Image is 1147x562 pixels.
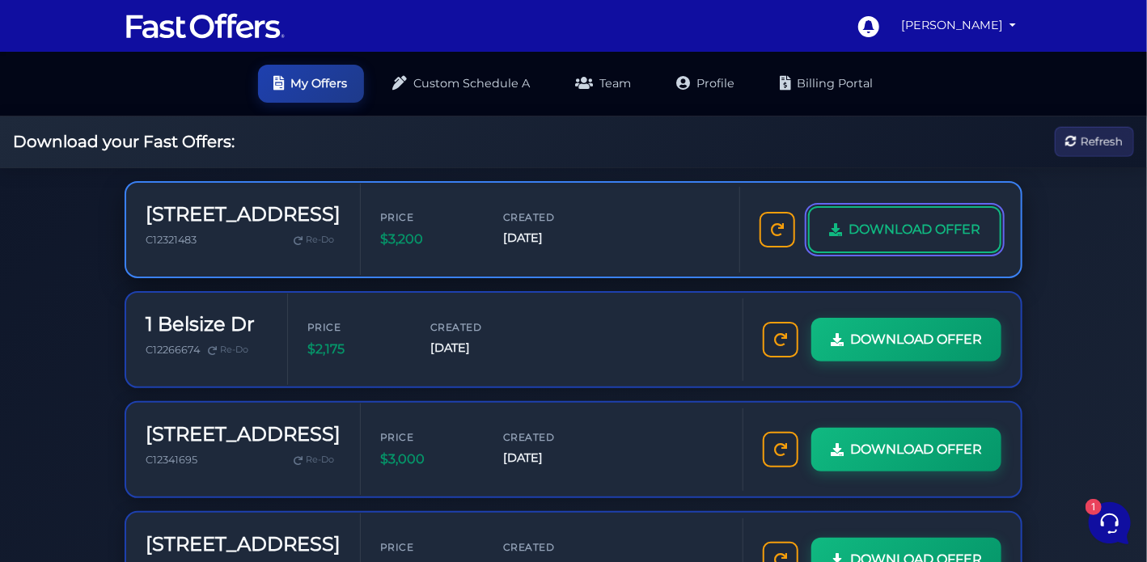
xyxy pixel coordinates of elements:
[26,118,58,150] img: dark
[139,436,185,450] p: Messages
[13,13,272,65] h2: Hello [PERSON_NAME] 👋
[430,319,527,335] span: Created
[116,237,226,250] span: Start a Conversation
[258,179,298,193] p: 6mo ago
[895,10,1022,41] a: [PERSON_NAME]
[49,436,76,450] p: Home
[380,429,477,445] span: Price
[68,136,248,152] p: You: not acceptable
[146,423,341,446] h3: [STREET_ADDRESS]
[1055,127,1134,157] button: Refresh
[68,198,248,214] p: You: please and thanks
[26,292,110,305] span: Find an Answer
[13,132,235,151] h2: Download your Fast Offers:
[146,203,341,226] h3: [STREET_ADDRESS]
[287,450,341,471] a: Re-Do
[503,429,600,445] span: Created
[287,230,341,251] a: Re-Do
[380,539,477,555] span: Price
[112,413,212,450] button: 1Messages
[146,234,197,246] span: C12321483
[26,227,298,260] button: Start a Conversation
[146,344,200,356] span: C12266674
[36,327,265,343] input: Search for an Article...
[380,449,477,470] span: $3,000
[281,136,298,152] span: 3
[307,339,404,360] span: $2,175
[68,179,248,195] span: Aura
[201,292,298,305] a: Open Help Center
[26,91,131,104] span: Your Conversations
[146,313,255,336] h3: 1 Belsize Dr
[850,329,982,350] span: DOWNLOAD OFFER
[503,229,600,247] span: [DATE]
[1081,133,1123,150] span: Refresh
[146,454,197,466] span: C12341695
[503,539,600,555] span: Created
[26,180,58,213] img: dark
[808,206,1001,253] a: DOWNLOAD OFFER
[211,413,311,450] button: Help
[220,343,248,357] span: Re-Do
[13,413,112,450] button: Home
[661,65,751,103] a: Profile
[503,209,600,225] span: Created
[68,116,248,133] span: Aura
[764,65,890,103] a: Billing Portal
[306,233,334,247] span: Re-Do
[261,91,298,104] a: See all
[19,110,304,158] a: AuraYou:not acceptable6mo ago3
[560,65,648,103] a: Team
[201,340,255,361] a: Re-Do
[849,219,980,240] span: DOWNLOAD OFFER
[380,229,477,250] span: $3,200
[258,65,364,103] a: My Offers
[503,449,600,467] span: [DATE]
[1086,499,1134,547] iframe: Customerly Messenger Launcher
[251,436,272,450] p: Help
[377,65,547,103] a: Custom Schedule A
[380,209,477,225] span: Price
[162,412,173,423] span: 1
[146,533,341,556] h3: [STREET_ADDRESS]
[811,428,1001,471] a: DOWNLOAD OFFER
[850,439,982,460] span: DOWNLOAD OFFER
[19,172,304,221] a: AuraYou:please and thanks6mo ago
[258,116,298,131] p: 6mo ago
[811,318,1001,361] a: DOWNLOAD OFFER
[430,339,527,357] span: [DATE]
[306,453,334,467] span: Re-Do
[307,319,404,335] span: Price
